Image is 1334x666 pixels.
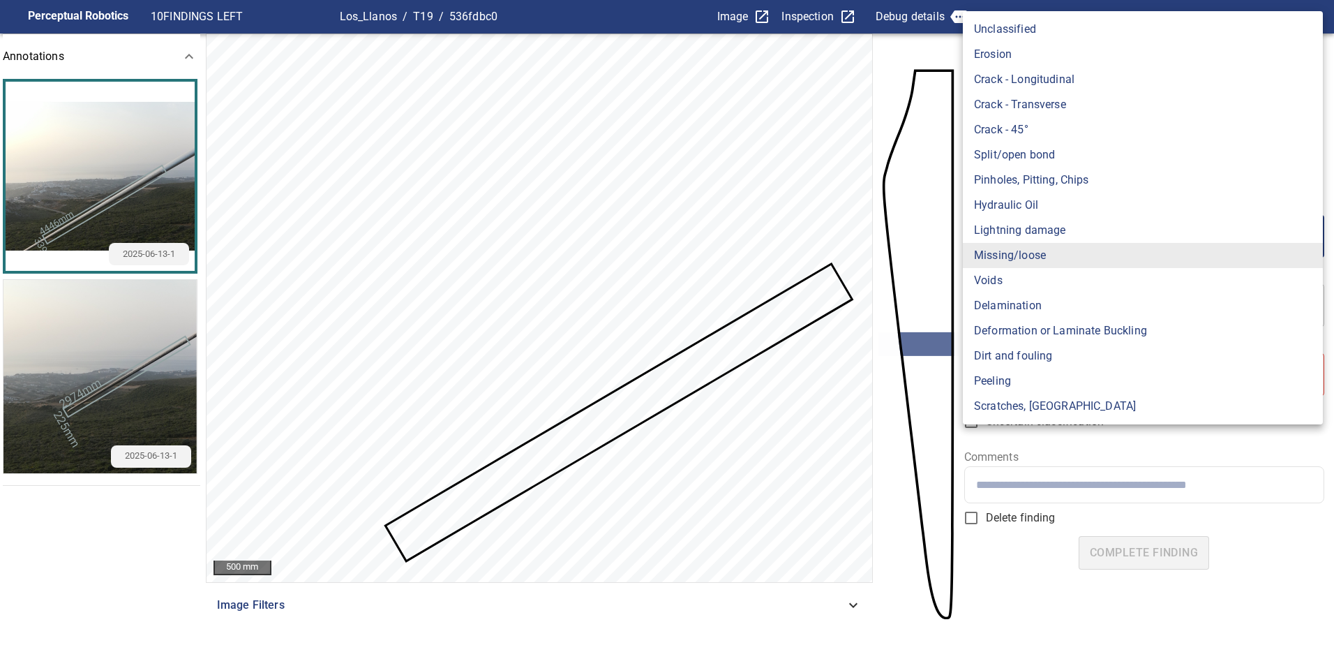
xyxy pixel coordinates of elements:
li: Unclassified [963,17,1323,42]
li: Erosion [963,42,1323,67]
li: Pinholes, Pitting, Chips [963,168,1323,193]
li: Crack - 45° [963,117,1323,142]
li: Hydraulic Oil [963,193,1323,218]
li: Peeling [963,369,1323,394]
li: Voids [963,268,1323,293]
li: Missing/loose [963,243,1323,268]
li: Crack - Transverse [963,92,1323,117]
li: Delamination [963,293,1323,318]
li: Scratches, [GEOGRAPHIC_DATA] [963,394,1323,419]
li: Dirt and fouling [963,343,1323,369]
li: Deformation or Laminate Buckling [963,318,1323,343]
li: Lightning damage [963,218,1323,243]
li: Crack - Longitudinal [963,67,1323,92]
li: Split/open bond [963,142,1323,168]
